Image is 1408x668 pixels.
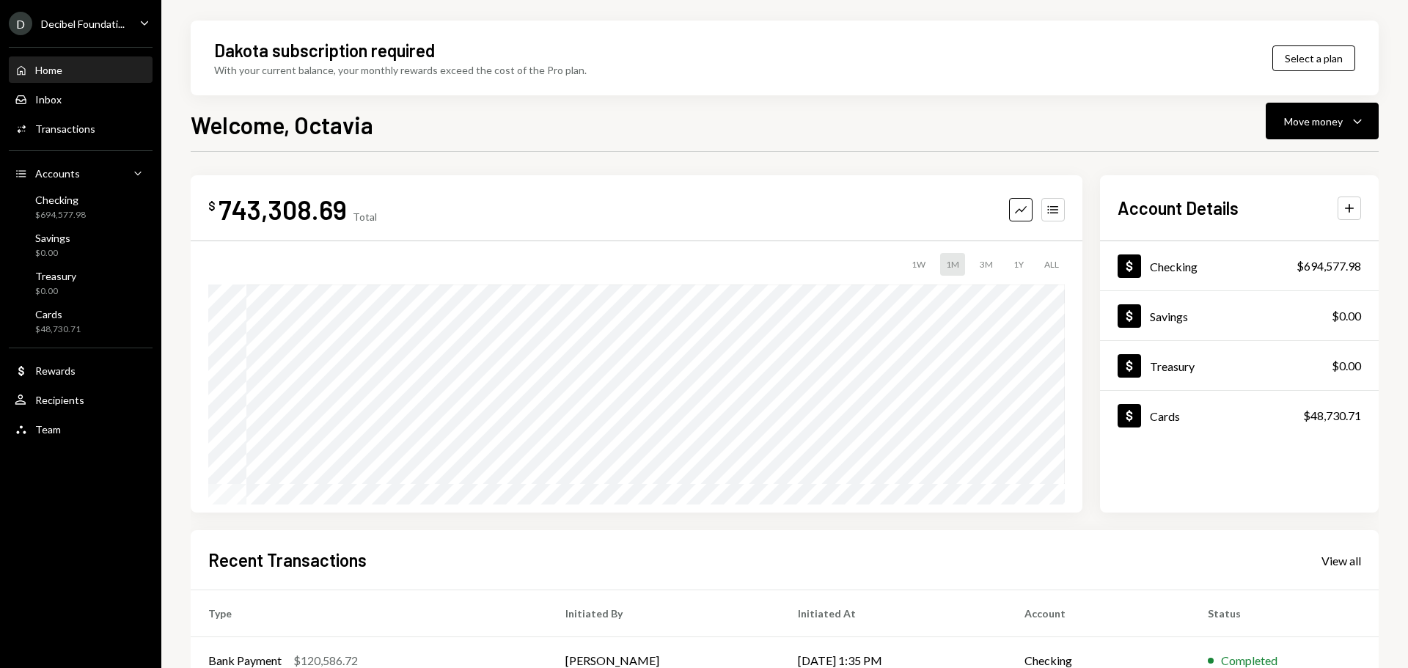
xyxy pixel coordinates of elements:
div: 3M [974,253,999,276]
th: Type [191,590,548,637]
a: Savings$0.00 [9,227,153,263]
a: Treasury$0.00 [1100,341,1379,390]
div: $0.00 [35,285,76,298]
div: Checking [1150,260,1198,274]
div: Team [35,423,61,436]
a: View all [1321,552,1361,568]
div: D [9,12,32,35]
div: Dakota subscription required [214,38,435,62]
div: Checking [35,194,86,206]
div: Total [353,210,377,223]
th: Account [1007,590,1190,637]
div: View all [1321,554,1361,568]
div: $48,730.71 [1303,407,1361,425]
div: Home [35,64,62,76]
a: Recipients [9,386,153,413]
div: Treasury [1150,359,1195,373]
th: Initiated At [780,590,1007,637]
h2: Account Details [1118,196,1239,220]
a: Checking$694,577.98 [9,189,153,224]
th: Status [1190,590,1379,637]
div: Move money [1284,114,1343,129]
a: Team [9,416,153,442]
div: 1M [940,253,965,276]
div: With your current balance, your monthly rewards exceed the cost of the Pro plan. [214,62,587,78]
div: Inbox [35,93,62,106]
div: $ [208,199,216,213]
a: Home [9,56,153,83]
div: Recipients [35,394,84,406]
div: $0.00 [35,247,70,260]
div: Accounts [35,167,80,180]
div: $694,577.98 [35,209,86,221]
div: Cards [1150,409,1180,423]
div: $0.00 [1332,307,1361,325]
h2: Recent Transactions [208,548,367,572]
div: 1Y [1008,253,1030,276]
a: Inbox [9,86,153,112]
h1: Welcome, Octavia [191,110,373,139]
div: $48,730.71 [35,323,81,336]
div: Savings [35,232,70,244]
a: Checking$694,577.98 [1100,241,1379,290]
a: Cards$48,730.71 [9,304,153,339]
a: Savings$0.00 [1100,291,1379,340]
a: Transactions [9,115,153,142]
button: Move money [1266,103,1379,139]
a: Treasury$0.00 [9,265,153,301]
div: Savings [1150,309,1188,323]
div: $694,577.98 [1297,257,1361,275]
div: ALL [1038,253,1065,276]
div: Treasury [35,270,76,282]
div: $0.00 [1332,357,1361,375]
a: Cards$48,730.71 [1100,391,1379,440]
a: Rewards [9,357,153,383]
div: 1W [906,253,931,276]
button: Select a plan [1272,45,1355,71]
div: Transactions [35,122,95,135]
div: Decibel Foundati... [41,18,125,30]
a: Accounts [9,160,153,186]
div: Cards [35,308,81,320]
div: Rewards [35,364,76,377]
th: Initiated By [548,590,780,637]
div: 743,308.69 [219,193,347,226]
